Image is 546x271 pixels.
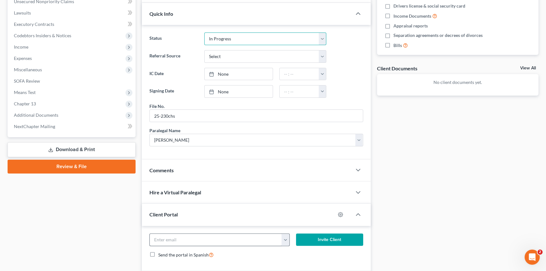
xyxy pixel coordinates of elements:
[382,79,534,85] p: No client documents yet.
[149,11,173,17] span: Quick Info
[146,85,201,98] label: Signing Date
[280,68,319,80] input: -- : --
[150,234,282,246] input: Enter email
[393,32,483,38] span: Separation agreements or decrees of divorces
[9,7,136,19] a: Lawsuits
[158,252,209,257] span: Send the portal in Spanish
[149,211,178,217] span: Client Portal
[8,160,136,174] a: Review & File
[14,44,28,50] span: Income
[9,121,136,132] a: NextChapter Mailing
[393,23,428,29] span: Appraisal reports
[537,250,543,255] span: 2
[14,56,32,61] span: Expenses
[14,78,40,84] span: SOFA Review
[149,103,165,109] div: File No.
[280,85,319,97] input: -- : --
[14,10,31,15] span: Lawsuits
[8,142,136,157] a: Download & Print
[146,32,201,45] label: Status
[296,233,363,246] button: Invite Client
[205,85,272,97] a: None
[14,67,42,72] span: Miscellaneous
[14,112,58,118] span: Additional Documents
[14,124,55,129] span: NextChapter Mailing
[14,101,36,106] span: Chapter 13
[9,75,136,87] a: SOFA Review
[14,90,36,95] span: Means Test
[525,250,540,265] iframe: Intercom live chat
[146,68,201,80] label: IC Date
[14,33,71,38] span: Codebtors Insiders & Notices
[150,110,363,122] input: --
[9,19,136,30] a: Executory Contracts
[520,66,536,70] a: View All
[393,42,402,49] span: Bills
[205,68,272,80] a: None
[149,127,180,134] div: Paralegal Name
[146,50,201,63] label: Referral Source
[393,3,465,9] span: Drivers license & social security card
[377,65,417,72] div: Client Documents
[149,189,201,195] span: Hire a Virtual Paralegal
[14,21,54,27] span: Executory Contracts
[149,167,174,173] span: Comments
[393,13,431,19] span: Income Documents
